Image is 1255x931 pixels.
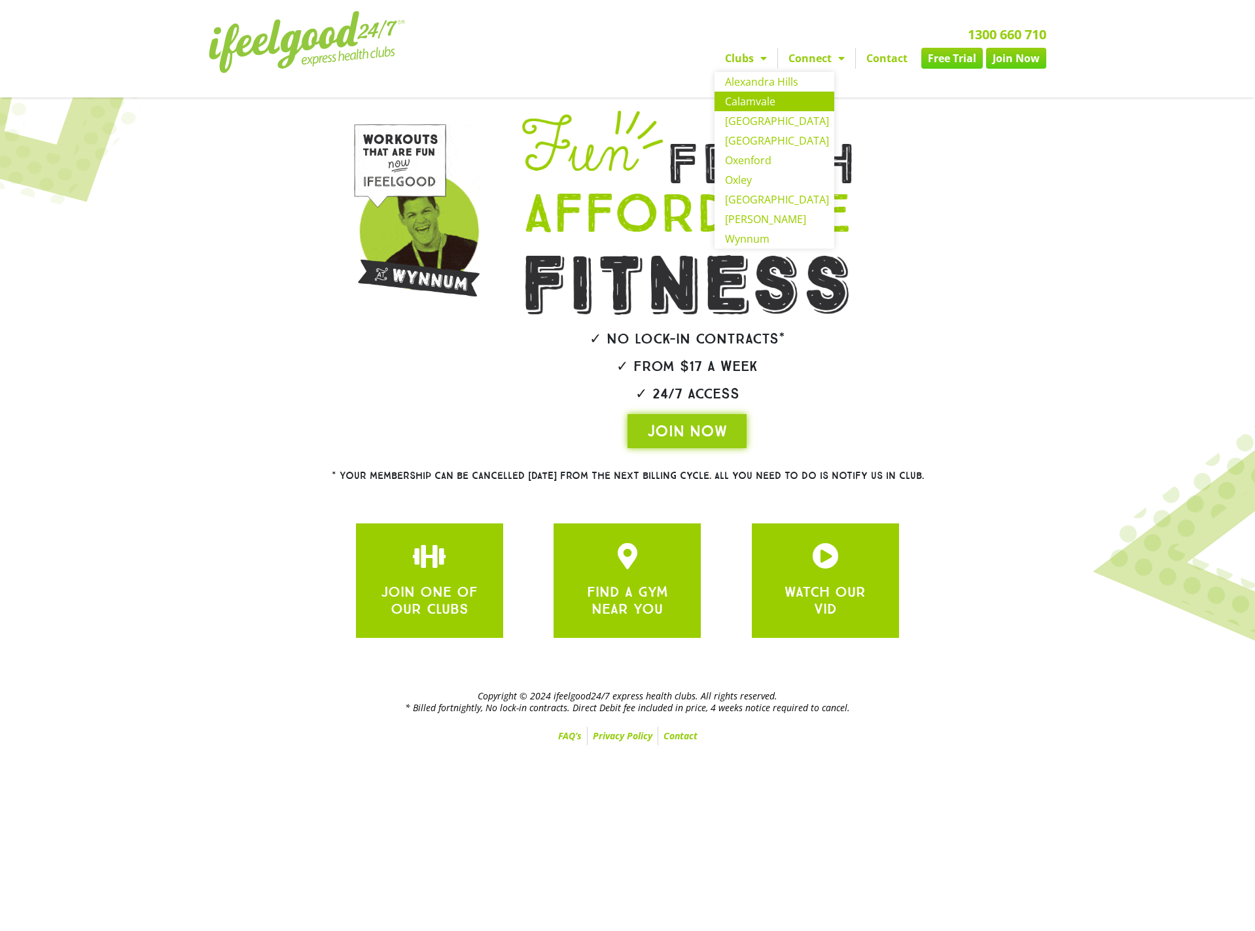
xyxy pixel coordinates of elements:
h2: ✓ No lock-in contracts* [485,332,889,346]
a: Wynnum [715,229,834,249]
a: Alexandra Hills [715,72,834,92]
a: FAQ’s [553,727,587,745]
a: [GEOGRAPHIC_DATA] [715,111,834,131]
a: JOIN ONE OF OUR CLUBS [812,543,838,569]
a: Oxley [715,170,834,190]
a: [GEOGRAPHIC_DATA] [715,131,834,150]
h2: ✓ 24/7 Access [485,387,889,401]
a: 1300 660 710 [968,26,1046,43]
a: [PERSON_NAME] [715,209,834,229]
h2: ✓ From $17 a week [485,359,889,374]
a: JOIN ONE OF OUR CLUBS [416,543,442,569]
a: Free Trial [921,48,983,69]
a: JOIN ONE OF OUR CLUBS [614,543,641,569]
a: Oxenford [715,150,834,170]
h2: * Your membership can be cancelled [DATE] from the next billing cycle. All you need to do is noti... [284,471,971,481]
a: Contact [658,727,703,745]
nav: Menu [209,727,1046,745]
a: Calamvale [715,92,834,111]
a: Privacy Policy [588,727,658,745]
a: WATCH OUR VID [785,583,866,618]
ul: Clubs [715,72,834,249]
a: [GEOGRAPHIC_DATA] [715,190,834,209]
a: JOIN NOW [627,414,747,448]
a: Connect [778,48,855,69]
a: Join Now [986,48,1046,69]
a: FIND A GYM NEAR YOU [587,583,668,618]
span: JOIN NOW [647,421,727,442]
nav: Menu [506,48,1046,69]
a: Contact [856,48,918,69]
a: Clubs [715,48,777,69]
a: JOIN ONE OF OUR CLUBS [381,583,478,618]
h2: Copyright © 2024 ifeelgood24/7 express health clubs. All rights reserved. * Billed fortnightly, N... [209,690,1046,714]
